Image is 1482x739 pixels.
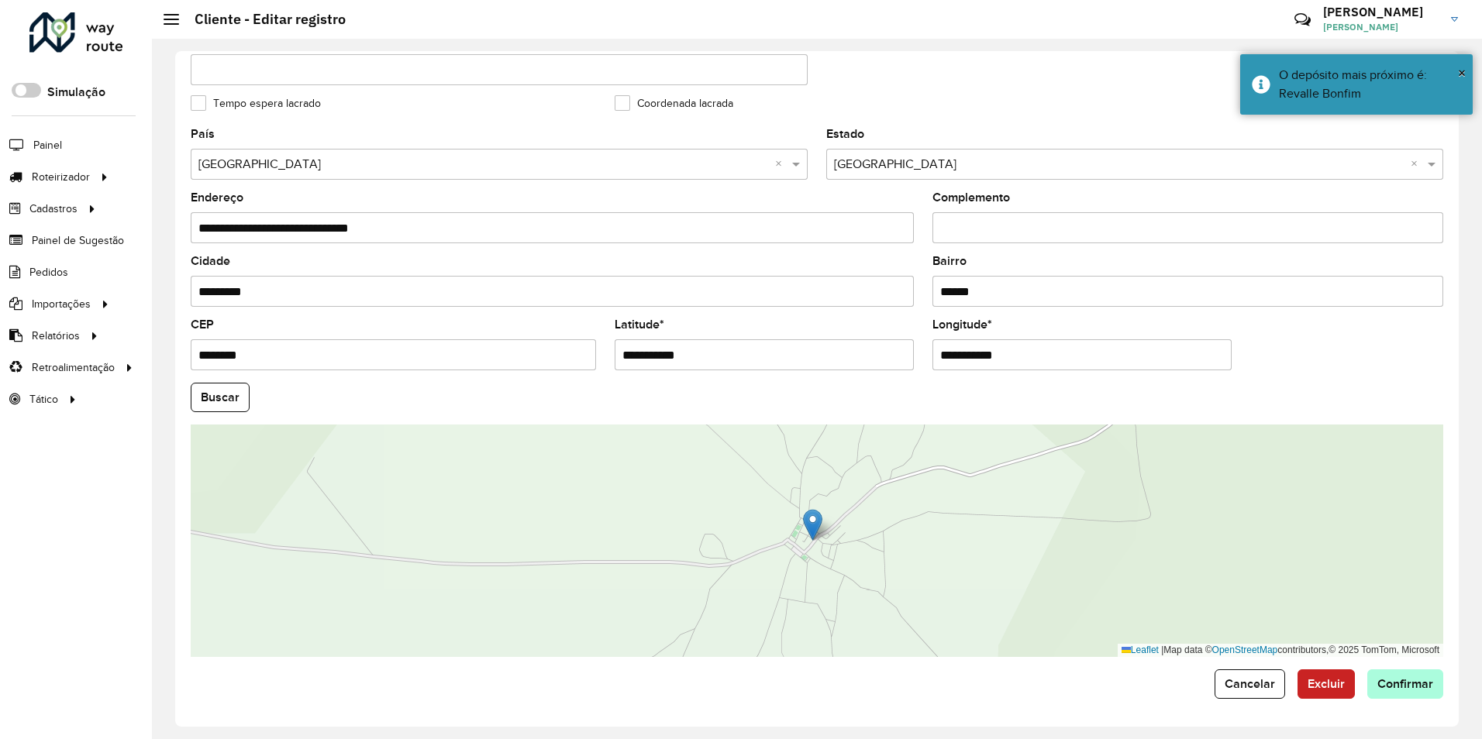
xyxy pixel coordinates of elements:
[803,509,822,541] img: Marker
[1161,644,1163,655] span: |
[1118,644,1443,657] div: Map data © contributors,© 2025 TomTom, Microsoft
[179,11,346,28] h2: Cliente - Editar registro
[775,155,788,174] span: Clear all
[1215,669,1285,699] button: Cancelar
[932,252,967,270] label: Bairro
[32,359,115,376] span: Retroalimentação
[615,315,664,334] label: Latitude
[191,252,230,270] label: Cidade
[932,315,992,334] label: Longitude
[29,391,58,407] span: Tático
[47,83,105,101] label: Simulação
[932,188,1010,207] label: Complemento
[32,328,80,344] span: Relatórios
[29,264,68,280] span: Pedidos
[1308,677,1345,690] span: Excluir
[191,95,321,112] label: Tempo espera lacrado
[32,169,90,185] span: Roteirizador
[1458,64,1466,81] span: ×
[1411,155,1424,174] span: Clear all
[1323,20,1439,34] span: [PERSON_NAME]
[191,188,243,207] label: Endereço
[1212,644,1278,655] a: OpenStreetMap
[32,232,124,249] span: Painel de Sugestão
[1298,669,1355,699] button: Excluir
[191,315,214,334] label: CEP
[826,125,864,143] label: Estado
[32,296,91,312] span: Importações
[1286,3,1319,36] a: Contato Rápido
[1377,677,1433,690] span: Confirmar
[615,95,733,112] label: Coordenada lacrada
[29,201,78,217] span: Cadastros
[191,125,215,143] label: País
[1323,5,1439,19] h3: [PERSON_NAME]
[191,383,250,412] button: Buscar
[33,137,62,153] span: Painel
[1458,61,1466,84] button: Close
[1279,66,1461,103] div: O depósito mais próximo é: Revalle Bonfim
[1225,677,1275,690] span: Cancelar
[1367,669,1443,699] button: Confirmar
[1122,644,1159,655] a: Leaflet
